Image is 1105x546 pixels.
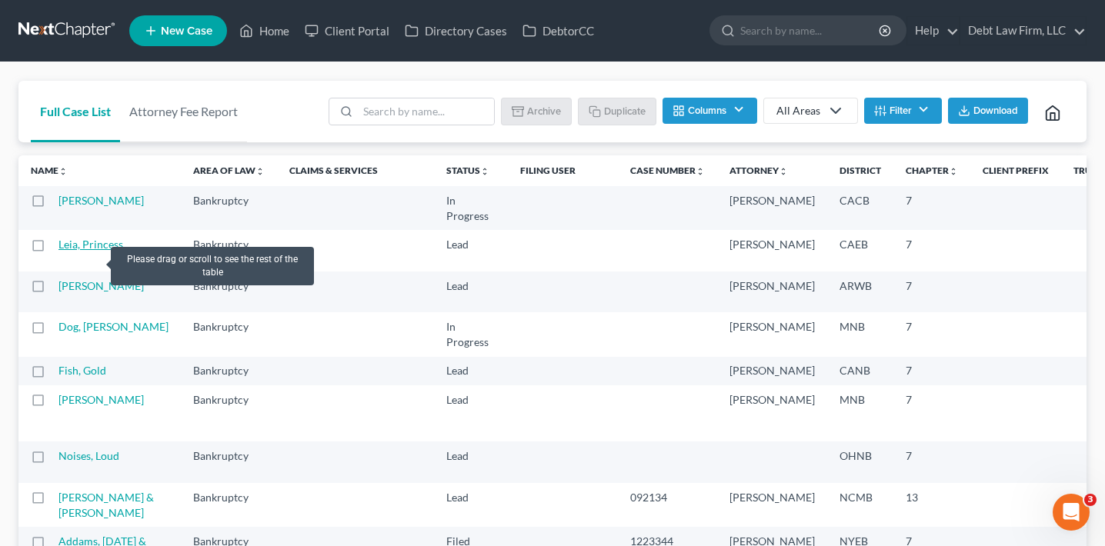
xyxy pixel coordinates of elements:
td: Bankruptcy [181,230,277,271]
td: NCMB [827,483,893,527]
i: unfold_more [58,167,68,176]
td: [PERSON_NAME] [717,385,827,441]
td: Lead [434,483,508,527]
td: [PERSON_NAME] [717,312,827,356]
div: Please drag or scroll to see the rest of the table [111,247,313,285]
td: Bankruptcy [181,357,277,385]
td: CACB [827,186,893,230]
td: 7 [893,271,970,312]
a: Help [907,17,959,45]
td: 7 [893,385,970,441]
td: Bankruptcy [181,271,277,312]
td: 13 [893,483,970,527]
iframe: Intercom live chat [1053,494,1090,531]
td: CANB [827,357,893,385]
a: Dog, [PERSON_NAME] [58,320,169,333]
i: unfold_more [480,167,489,176]
td: Bankruptcy [181,312,277,356]
a: Attorneyunfold_more [729,165,788,176]
td: In Progress [434,186,508,230]
a: [PERSON_NAME] [58,279,144,292]
td: MNB [827,312,893,356]
td: Lead [434,441,508,482]
td: ARWB [827,271,893,312]
button: Filter [864,98,942,124]
a: Full Case List [31,81,120,142]
button: Columns [663,98,756,124]
td: Bankruptcy [181,441,277,482]
div: All Areas [776,103,820,118]
a: DebtorCC [515,17,602,45]
td: [PERSON_NAME] [717,483,827,527]
td: Lead [434,230,508,271]
td: Lead [434,357,508,385]
td: OHNB [827,441,893,482]
th: District [827,155,893,186]
td: [PERSON_NAME] [717,271,827,312]
td: Bankruptcy [181,186,277,230]
th: Filing User [508,155,618,186]
td: [PERSON_NAME] [717,230,827,271]
th: Client Prefix [970,155,1061,186]
td: CAEB [827,230,893,271]
td: Lead [434,271,508,312]
span: New Case [161,25,212,37]
i: unfold_more [696,167,705,176]
a: Home [232,17,297,45]
td: 7 [893,186,970,230]
td: 7 [893,312,970,356]
a: Noises, Loud [58,449,119,462]
input: Search by name... [358,98,494,125]
span: 3 [1084,494,1097,506]
a: [PERSON_NAME] [58,393,144,406]
i: unfold_more [255,167,265,176]
td: Bankruptcy [181,385,277,441]
td: 7 [893,357,970,385]
input: Search by name... [740,16,881,45]
td: 7 [893,441,970,482]
button: Download [948,98,1028,124]
td: [PERSON_NAME] [717,186,827,230]
td: 092134 [618,483,717,527]
a: Chapterunfold_more [906,165,958,176]
span: Download [973,105,1018,117]
i: unfold_more [779,167,788,176]
a: Nameunfold_more [31,165,68,176]
i: unfold_more [949,167,958,176]
a: Case Numberunfold_more [630,165,705,176]
td: [PERSON_NAME] [717,357,827,385]
td: Bankruptcy [181,483,277,527]
td: Lead [434,385,508,441]
td: In Progress [434,312,508,356]
a: Statusunfold_more [446,165,489,176]
a: Directory Cases [397,17,515,45]
a: [PERSON_NAME] [58,194,144,207]
th: Claims & Services [277,155,434,186]
a: Attorney Fee Report [120,81,247,142]
a: [PERSON_NAME] & [PERSON_NAME] [58,491,154,519]
a: Leia, Princess [58,238,123,251]
a: Debt Law Firm, LLC [960,17,1086,45]
td: MNB [827,385,893,441]
td: 7 [893,230,970,271]
a: Client Portal [297,17,397,45]
a: Fish, Gold [58,364,106,377]
a: Area of Lawunfold_more [193,165,265,176]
